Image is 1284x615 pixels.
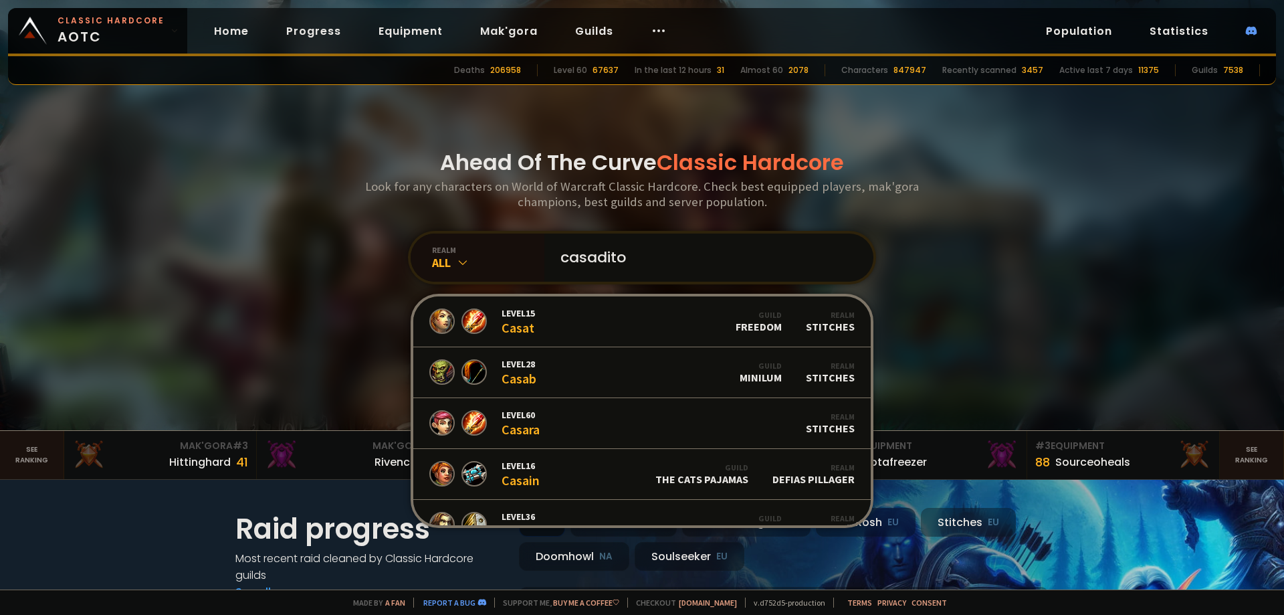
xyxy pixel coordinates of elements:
span: Level 60 [502,409,540,421]
div: 11375 [1138,64,1159,76]
div: Deaths [454,64,485,76]
h3: Look for any characters on World of Warcraft Classic Hardcore. Check best equipped players, mak'g... [360,179,924,209]
div: Casain [502,460,540,489]
div: Almost 60 [740,64,783,76]
div: Casara [502,409,540,438]
div: realm [432,245,544,255]
small: EU [988,516,999,529]
div: Mak'Gora [72,439,248,453]
span: Level 36 [502,511,548,523]
a: Level60CasaraRealmStitches [413,398,871,449]
a: [DOMAIN_NAME] [679,598,737,608]
div: 206958 [490,64,521,76]
div: The Cats Pajamas [655,462,748,486]
a: #3Equipment88Sourceoheals [1027,431,1220,479]
div: 2078 [788,64,809,76]
div: Sourceoheals [1055,454,1130,470]
span: # 3 [1035,439,1051,452]
span: Made by [345,598,405,608]
div: Casat [502,307,535,336]
a: Home [203,17,259,45]
div: Guild [736,310,782,320]
div: Realm [772,462,855,472]
div: Stitches [806,513,855,537]
div: Guild [740,361,782,371]
a: Terms [847,598,872,608]
a: Buy me a coffee [553,598,619,608]
div: Notafreezer [863,454,927,470]
a: Consent [912,598,947,608]
div: 7538 [1223,64,1243,76]
input: Search a character... [552,234,857,282]
div: Soulseeker [635,542,744,571]
small: Classic Hardcore [58,15,165,27]
span: Support me, [494,598,619,608]
div: Realm [806,412,855,422]
a: Classic HardcoreAOTC [8,8,187,54]
h4: Most recent raid cleaned by Classic Hardcore guilds [235,550,503,584]
div: Active last 7 days [1059,64,1133,76]
a: Level15CasatGuildFreedomRealmStitches [413,296,871,347]
h1: Raid progress [235,508,503,550]
span: Level 16 [502,460,540,472]
div: Rivench [374,454,417,470]
h1: Ahead Of The Curve [440,147,844,179]
div: 847947 [893,64,926,76]
span: # 3 [233,439,248,452]
div: HELLFIRE [736,513,782,537]
div: Nek'Rosh [816,508,916,537]
div: In the last 12 hours [635,64,712,76]
div: Guilds [1192,64,1218,76]
div: 41 [236,453,248,471]
div: Mak'Gora [265,439,441,453]
div: Doomhowl [519,542,629,571]
a: Seeranking [1220,431,1284,479]
span: Checkout [627,598,737,608]
div: Freedom [736,310,782,333]
div: Equipment [843,439,1019,453]
div: Stitches [806,310,855,333]
span: Level 15 [502,307,535,319]
a: Statistics [1139,17,1219,45]
div: Minilum [740,361,782,384]
div: 3457 [1022,64,1043,76]
a: Progress [276,17,352,45]
div: Realm [806,513,855,523]
small: NA [599,550,613,563]
a: Report a bug [423,598,475,608]
a: See all progress [235,584,322,600]
span: Level 28 [502,358,536,370]
a: #2Equipment88Notafreezer [835,431,1027,479]
div: 67637 [593,64,619,76]
div: Equipment [1035,439,1211,453]
small: EU [716,550,728,563]
div: Defias Pillager [772,462,855,486]
div: 88 [1035,453,1050,471]
div: Hittinghard [169,454,231,470]
div: Stitches [806,361,855,384]
small: EU [887,516,899,529]
a: Equipment [368,17,453,45]
div: Stitches [921,508,1016,537]
div: All [432,255,544,270]
div: Casamir [502,511,548,539]
div: Stitches [806,412,855,435]
a: Privacy [877,598,906,608]
div: Recently scanned [942,64,1016,76]
a: Level16CasainGuildThe Cats PajamasRealmDefias Pillager [413,449,871,500]
a: Population [1035,17,1123,45]
span: AOTC [58,15,165,47]
span: Classic Hardcore [657,147,844,177]
a: Mak'Gora#3Hittinghard41 [64,431,257,479]
div: Guild [655,462,748,472]
span: v. d752d5 - production [745,598,825,608]
div: Guild [736,513,782,523]
div: Realm [806,310,855,320]
div: Casab [502,358,536,387]
div: Realm [806,361,855,371]
div: Level 60 [554,64,587,76]
a: Mak'Gora#2Rivench100 [257,431,449,479]
a: a fan [385,598,405,608]
a: Mak'gora [469,17,548,45]
a: Level36CasamirGuildHELLFIRERealmStitches [413,500,871,551]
